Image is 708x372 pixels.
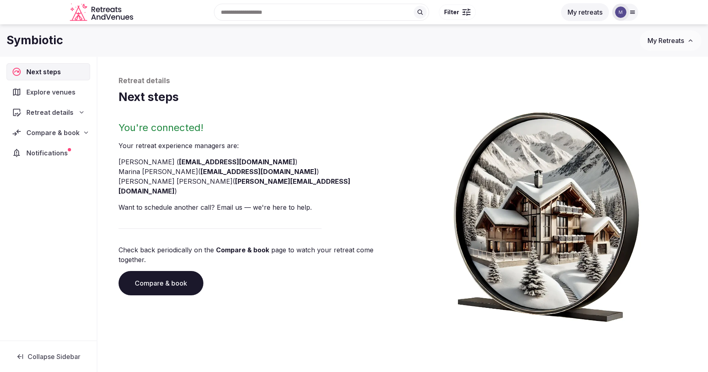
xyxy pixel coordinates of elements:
a: Compare & book [216,246,269,254]
span: Filter [444,8,459,16]
span: Retreat details [26,108,73,117]
a: My retreats [561,8,609,16]
p: Retreat details [119,76,687,86]
span: Compare & book [26,128,80,138]
span: Explore venues [26,87,79,97]
a: [PERSON_NAME][EMAIL_ADDRESS][DOMAIN_NAME] [119,177,350,195]
a: Explore venues [6,84,90,101]
svg: Retreats and Venues company logo [70,3,135,22]
span: Next steps [26,67,64,77]
h1: Symbiotic [6,32,63,48]
li: Marina [PERSON_NAME] ( ) [119,167,399,176]
span: My Retreats [648,37,684,45]
a: Compare & book [119,271,203,295]
button: Filter [439,4,476,20]
p: Check back periodically on the page to watch your retreat come together. [119,245,399,264]
li: [PERSON_NAME] [PERSON_NAME] ( ) [119,176,399,196]
p: Want to schedule another call? Email us — we're here to help. [119,202,399,212]
a: Visit the homepage [70,3,135,22]
span: Collapse Sidebar [28,353,80,361]
a: Next steps [6,63,90,80]
button: My retreats [561,3,609,21]
img: Winter chalet retreat in picture frame [438,105,654,322]
a: [EMAIL_ADDRESS][DOMAIN_NAME] [179,158,295,166]
h2: You're connected! [119,121,399,134]
h1: Next steps [119,89,687,105]
a: [EMAIL_ADDRESS][DOMAIN_NAME] [201,168,317,176]
button: Collapse Sidebar [6,348,90,366]
a: Notifications [6,144,90,161]
span: Notifications [26,148,71,158]
p: Your retreat experience manager s are : [119,141,399,151]
li: [PERSON_NAME] ( ) [119,157,399,167]
img: mia [615,6,626,18]
button: My Retreats [640,30,702,51]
